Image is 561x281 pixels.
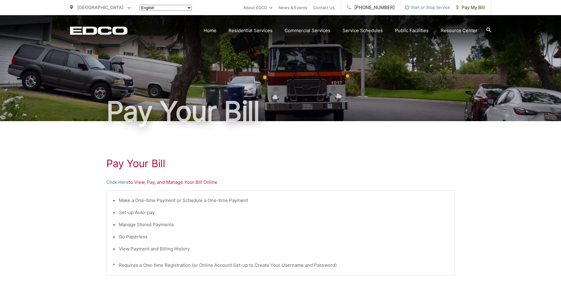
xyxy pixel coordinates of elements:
[70,26,128,35] a: EDCD logo. Return to the homepage.
[113,262,449,269] p: * Requires a One-time Registration (or Online Account Set-up to Create Your Username and Password)
[441,27,477,34] a: Resource Center
[119,245,449,253] li: View Payment and Billing History
[106,157,455,170] h1: Pay Your Bill
[342,27,383,34] a: Service Schedules
[106,179,455,186] p: to View, Pay, and Manage Your Bill Online
[119,233,449,240] li: Go Paperless
[140,5,192,11] select: Select a language
[285,27,330,34] a: Commercial Services
[279,4,307,11] a: News & Events
[119,221,449,228] li: Manage Stored Payments
[229,27,272,34] a: Residential Services
[77,5,123,10] span: [GEOGRAPHIC_DATA]
[243,4,272,11] a: About EDCO
[204,27,216,34] a: Home
[456,4,485,11] span: Pay My Bill
[313,4,335,11] a: Contact Us
[119,209,449,216] li: Set-up Auto-pay
[395,27,429,34] a: Public Facilities
[70,96,491,127] h1: Pay Your Bill
[119,197,449,204] li: Make a One-time Payment or Schedule a One-time Payment
[106,179,129,186] a: Click Here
